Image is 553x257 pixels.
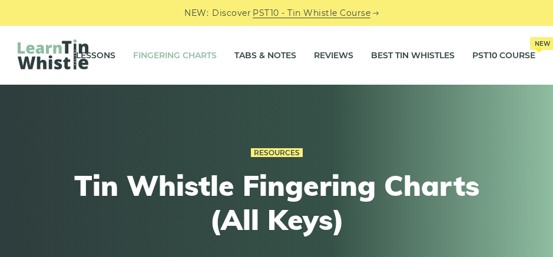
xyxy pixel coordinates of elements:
img: LearnTinWhistle.com [18,39,88,69]
a: Best Tin Whistles [371,41,455,70]
a: Reviews [314,41,353,70]
h1: Tin Whistle Fingering Charts (All Keys) [60,169,494,236]
a: Fingering Charts [133,41,217,70]
a: Lessons [76,41,115,70]
a: Tabs & Notes [234,41,296,70]
a: Resources [251,148,303,158]
a: PST10 CourseNew [472,41,535,70]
